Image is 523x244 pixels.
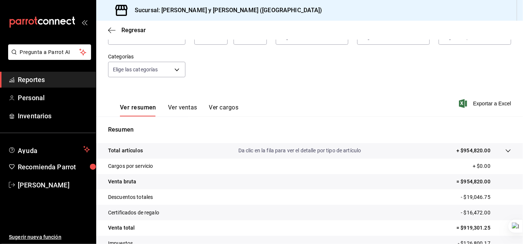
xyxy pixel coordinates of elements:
[108,54,185,60] label: Categorías
[5,54,91,61] a: Pregunta a Parrot AI
[461,209,511,217] p: - $16,472.00
[456,224,511,232] p: = $919,301.25
[108,162,153,170] p: Cargos por servicio
[108,224,135,232] p: Venta total
[129,6,322,15] h3: Sucursal: [PERSON_NAME] y [PERSON_NAME] ([GEOGRAPHIC_DATA])
[108,193,153,201] p: Descuentos totales
[18,75,90,85] span: Reportes
[238,147,361,155] p: Da clic en la fila para ver el detalle por tipo de artículo
[460,99,511,108] button: Exportar a Excel
[108,209,159,217] p: Certificados de regalo
[121,27,146,34] span: Regresar
[168,104,197,116] button: Ver ventas
[120,104,238,116] div: navigation tabs
[81,19,87,25] button: open_drawer_menu
[18,111,90,121] span: Inventarios
[108,178,136,186] p: Venta bruta
[18,145,80,154] span: Ayuda
[456,147,490,155] p: + $954,820.00
[120,104,156,116] button: Ver resumen
[18,180,90,190] span: [PERSON_NAME]
[209,104,239,116] button: Ver cargos
[473,162,511,170] p: + $0.00
[18,93,90,103] span: Personal
[108,147,143,155] p: Total artículos
[461,193,511,201] p: - $19,046.75
[18,162,90,172] span: Recomienda Parrot
[456,178,511,186] p: = $954,820.00
[108,27,146,34] button: Regresar
[8,44,91,60] button: Pregunta a Parrot AI
[20,48,80,56] span: Pregunta a Parrot AI
[113,66,158,73] span: Elige las categorías
[108,125,511,134] p: Resumen
[9,233,90,241] span: Sugerir nueva función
